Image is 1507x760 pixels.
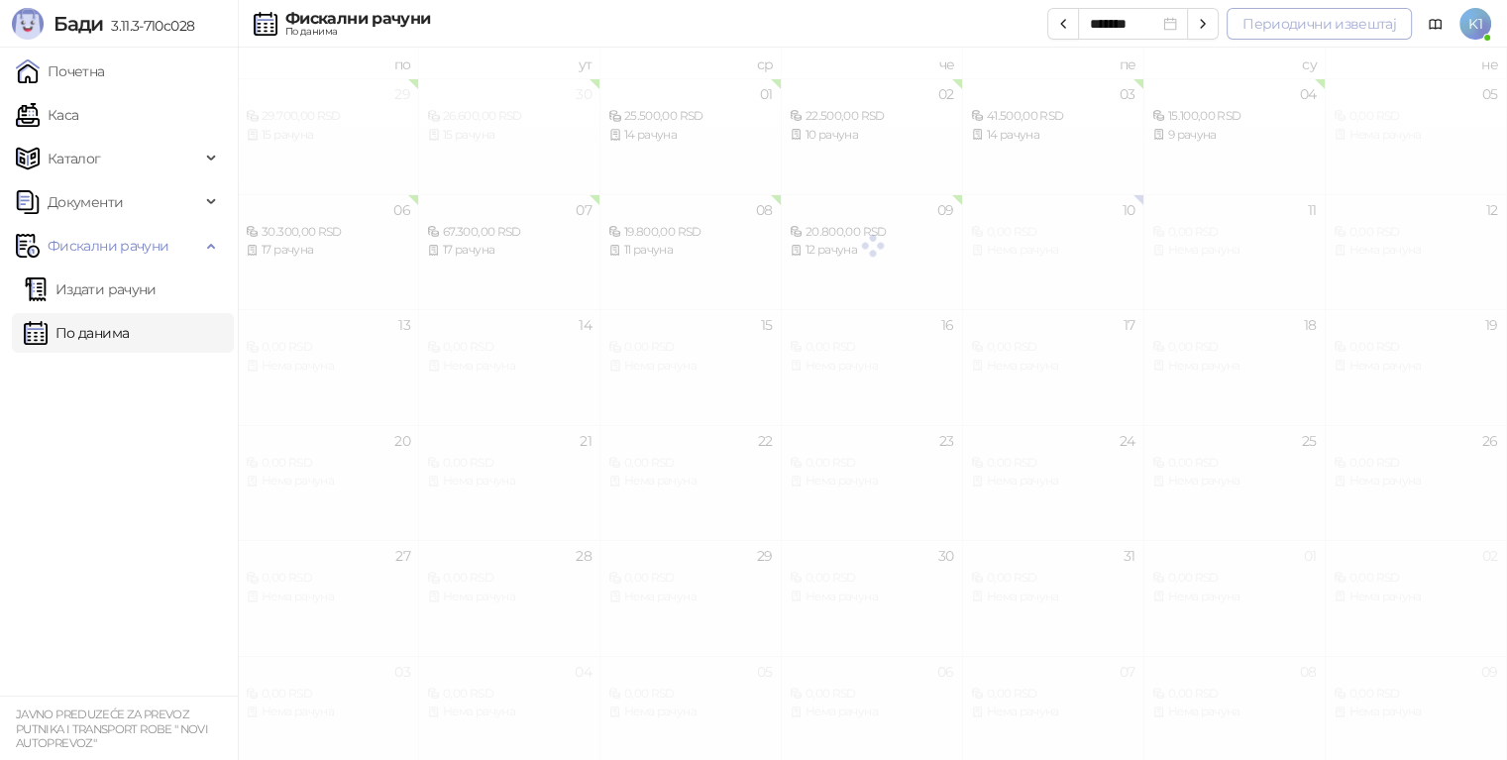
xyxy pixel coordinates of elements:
[1420,8,1452,40] a: Документација
[16,707,208,750] small: JAVNO PREDUZEĆE ZA PREVOZ PUTNIKA I TRANSPORT ROBE " NOVI AUTOPREVOZ"
[54,12,103,36] span: Бади
[12,8,44,40] img: Logo
[24,313,129,353] a: По данима
[24,270,157,309] a: Издати рачуни
[285,27,430,37] div: По данима
[48,182,123,222] span: Документи
[16,52,105,91] a: Почетна
[48,226,168,266] span: Фискални рачуни
[1227,8,1412,40] button: Периодични извештај
[103,17,194,35] span: 3.11.3-710c028
[48,139,101,178] span: Каталог
[285,11,430,27] div: Фискални рачуни
[16,95,78,135] a: Каса
[1459,8,1491,40] span: K1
